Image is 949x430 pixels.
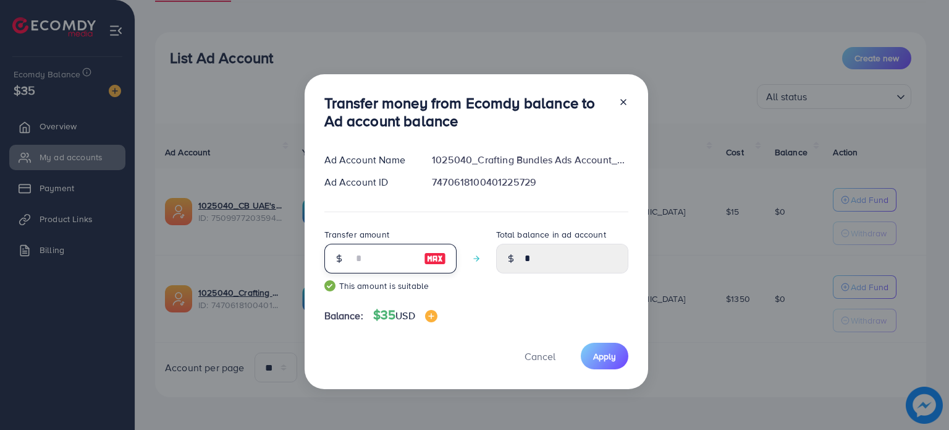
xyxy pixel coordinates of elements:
[324,228,389,241] label: Transfer amount
[581,343,628,369] button: Apply
[314,175,423,189] div: Ad Account ID
[422,153,638,167] div: 1025040_Crafting Bundles Ads Account_1739388829774
[324,280,335,291] img: guide
[324,309,363,323] span: Balance:
[422,175,638,189] div: 7470618100401225729
[324,94,609,130] h3: Transfer money from Ecomdy balance to Ad account balance
[373,307,437,323] h4: $35
[593,350,616,363] span: Apply
[424,251,446,266] img: image
[395,309,415,322] span: USD
[525,350,555,363] span: Cancel
[496,228,606,241] label: Total balance in ad account
[314,153,423,167] div: Ad Account Name
[509,343,571,369] button: Cancel
[425,310,437,322] img: image
[324,280,457,292] small: This amount is suitable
